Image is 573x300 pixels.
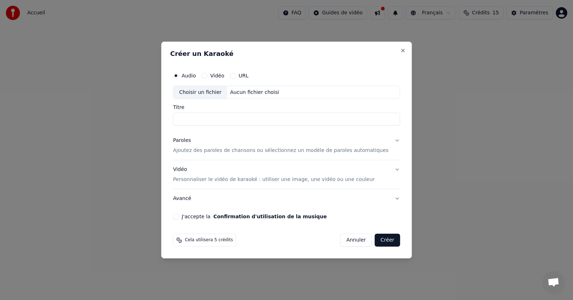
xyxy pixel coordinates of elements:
label: Vidéo [210,73,224,78]
h2: Créer un Karaoké [170,51,403,57]
div: Aucun fichier choisi [227,89,282,96]
button: Avancé [173,189,400,208]
div: Vidéo [173,166,375,184]
label: J'accepte la [182,214,327,219]
p: Ajoutez des paroles de chansons ou sélectionnez un modèle de paroles automatiques [173,147,389,154]
label: Titre [173,105,400,110]
span: Cela utilisera 5 crédits [185,237,233,243]
p: Personnaliser le vidéo de karaoké : utiliser une image, une vidéo ou une couleur [173,176,375,183]
div: Choisir un fichier [173,86,227,99]
label: URL [239,73,249,78]
label: Audio [182,73,196,78]
button: J'accepte la [213,214,327,219]
button: Créer [375,234,400,247]
button: Annuler [340,234,372,247]
div: Paroles [173,137,191,144]
button: ParolesAjoutez des paroles de chansons ou sélectionnez un modèle de paroles automatiques [173,132,400,160]
button: VidéoPersonnaliser le vidéo de karaoké : utiliser une image, une vidéo ou une couleur [173,161,400,189]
